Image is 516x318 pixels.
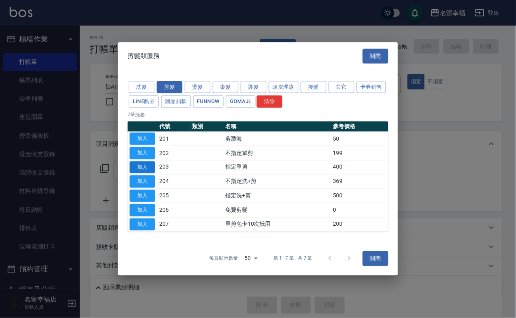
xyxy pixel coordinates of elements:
[363,49,388,64] button: 關閉
[223,175,331,189] td: 不指定洗+剪
[331,203,388,217] td: 0
[130,161,155,173] button: 加入
[161,95,191,108] button: 贈品扣款
[130,218,155,231] button: 加入
[128,52,160,60] span: 剪髮類服務
[213,81,238,93] button: 染髮
[130,175,155,188] button: 加入
[242,248,261,269] div: 50
[331,217,388,232] td: 200
[193,95,224,108] button: FUNNOW
[223,203,331,217] td: 免費剪髮
[223,189,331,203] td: 指定洗+剪
[331,160,388,175] td: 400
[329,81,354,93] button: 其它
[226,95,256,108] button: GOMAJL
[129,81,154,93] button: 洗髮
[157,217,190,232] td: 207
[223,160,331,175] td: 指定單剪
[130,204,155,217] button: 加入
[157,81,182,93] button: 剪髮
[130,147,155,159] button: 加入
[223,146,331,160] td: 不指定單剪
[331,121,388,132] th: 參考價格
[157,189,190,203] td: 205
[185,81,210,93] button: 燙髮
[157,146,190,160] td: 202
[130,133,155,145] button: 加入
[129,95,159,108] button: LINE酷券
[331,131,388,146] td: 50
[223,131,331,146] td: 剪瀏海
[357,81,386,93] button: 卡券銷售
[301,81,326,93] button: 接髮
[241,81,266,93] button: 護髮
[190,121,224,132] th: 類別
[157,203,190,217] td: 206
[223,121,331,132] th: 名稱
[331,175,388,189] td: 369
[130,190,155,202] button: 加入
[274,255,312,262] p: 第 1–7 筆 共 7 筆
[157,160,190,175] td: 203
[269,81,298,93] button: 頭皮理療
[331,146,388,160] td: 199
[157,131,190,146] td: 201
[128,111,388,118] p: 7 筆服務
[157,121,190,132] th: 代號
[157,175,190,189] td: 204
[257,95,282,108] button: 清除
[363,251,388,266] button: 關閉
[331,189,388,203] td: 500
[223,217,331,232] td: 單剪包卡10次抵用
[210,255,238,262] p: 每頁顯示數量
